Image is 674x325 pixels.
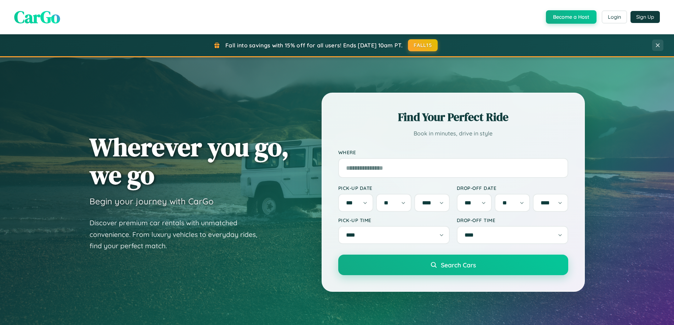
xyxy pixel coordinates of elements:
button: FALL15 [408,39,438,51]
p: Discover premium car rentals with unmatched convenience. From luxury vehicles to everyday rides, ... [90,217,266,252]
h1: Wherever you go, we go [90,133,289,189]
label: Pick-up Date [338,185,450,191]
span: CarGo [14,5,60,29]
label: Pick-up Time [338,217,450,223]
span: Fall into savings with 15% off for all users! Ends [DATE] 10am PT. [225,42,403,49]
button: Become a Host [546,10,597,24]
label: Drop-off Date [457,185,568,191]
h3: Begin your journey with CarGo [90,196,214,207]
button: Login [602,11,627,23]
button: Search Cars [338,255,568,275]
span: Search Cars [441,261,476,269]
p: Book in minutes, drive in style [338,128,568,139]
label: Where [338,149,568,155]
h2: Find Your Perfect Ride [338,109,568,125]
label: Drop-off Time [457,217,568,223]
button: Sign Up [630,11,660,23]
